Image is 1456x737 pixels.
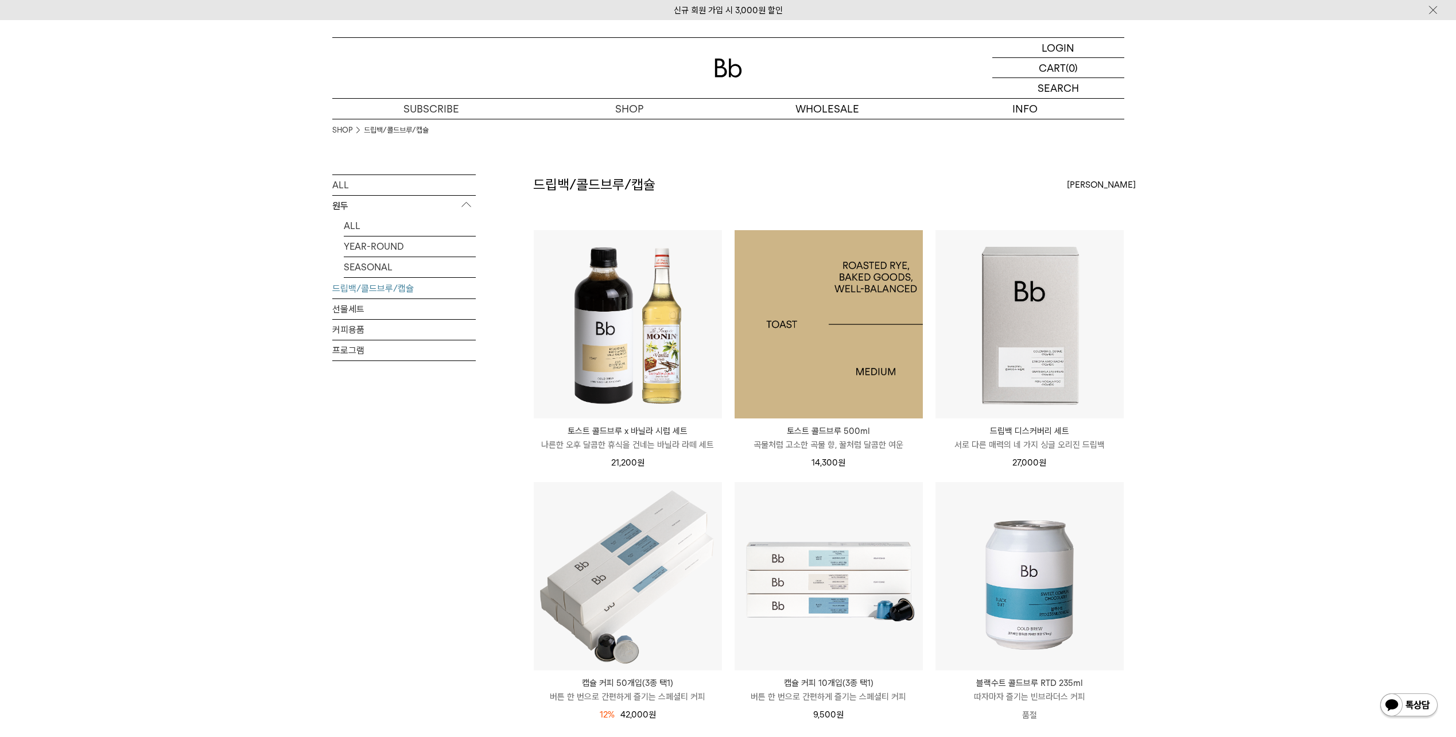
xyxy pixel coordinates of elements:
p: 캡슐 커피 10개입(3종 택1) [735,676,923,690]
a: LOGIN [992,38,1124,58]
p: 캡슐 커피 50개입(3종 택1) [534,676,722,690]
span: 9,500 [813,709,844,720]
a: SHOP [530,99,728,119]
p: 토스트 콜드브루 500ml [735,424,923,438]
p: INFO [926,99,1124,119]
a: 커피용품 [332,320,476,340]
a: SEASONAL [344,257,476,277]
a: ALL [332,175,476,195]
div: 12% [600,708,615,722]
p: 토스트 콜드브루 x 바닐라 시럽 세트 [534,424,722,438]
a: SUBSCRIBE [332,99,530,119]
a: 토스트 콜드브루 500ml [735,230,923,418]
span: 원 [1039,457,1046,468]
p: LOGIN [1042,38,1074,57]
p: 따자마자 즐기는 빈브라더스 커피 [935,690,1124,704]
p: (0) [1066,58,1078,77]
span: 42,000 [620,709,656,720]
img: 토스트 콜드브루 x 바닐라 시럽 세트 [534,230,722,418]
a: YEAR-ROUND [344,236,476,257]
p: 품절 [935,704,1124,727]
img: 로고 [715,59,742,77]
a: CART (0) [992,58,1124,78]
a: 블랙수트 콜드브루 RTD 235ml 따자마자 즐기는 빈브라더스 커피 [935,676,1124,704]
a: 캡슐 커피 50개입(3종 택1) 버튼 한 번으로 간편하게 즐기는 스페셜티 커피 [534,676,722,704]
p: WHOLESALE [728,99,926,119]
a: ALL [344,216,476,236]
p: 곡물처럼 고소한 곡물 향, 꿀처럼 달콤한 여운 [735,438,923,452]
span: 14,300 [812,457,845,468]
img: 카카오톡 채널 1:1 채팅 버튼 [1379,692,1439,720]
p: 버튼 한 번으로 간편하게 즐기는 스페셜티 커피 [534,690,722,704]
h2: 드립백/콜드브루/캡슐 [533,175,655,195]
img: 1000001201_add2_039.jpg [735,230,923,418]
span: [PERSON_NAME] [1067,178,1136,192]
a: 선물세트 [332,299,476,319]
a: 드립백/콜드브루/캡슐 [332,278,476,298]
p: 서로 다른 매력의 네 가지 싱글 오리진 드립백 [935,438,1124,452]
a: 토스트 콜드브루 500ml 곡물처럼 고소한 곡물 향, 꿀처럼 달콤한 여운 [735,424,923,452]
a: 드립백/콜드브루/캡슐 [364,125,429,136]
p: 나른한 오후 달콤한 휴식을 건네는 바닐라 라떼 세트 [534,438,722,452]
img: 캡슐 커피 50개입(3종 택1) [534,482,722,670]
span: 원 [836,709,844,720]
span: 원 [637,457,644,468]
p: 원두 [332,196,476,216]
span: 원 [649,709,656,720]
a: 신규 회원 가입 시 3,000원 할인 [674,5,783,15]
span: 27,000 [1012,457,1046,468]
p: SEARCH [1038,78,1079,98]
p: CART [1039,58,1066,77]
a: 프로그램 [332,340,476,360]
span: 원 [838,457,845,468]
img: 캡슐 커피 10개입(3종 택1) [735,482,923,670]
p: 블랙수트 콜드브루 RTD 235ml [935,676,1124,690]
p: 버튼 한 번으로 간편하게 즐기는 스페셜티 커피 [735,690,923,704]
a: 드립백 디스커버리 세트 서로 다른 매력의 네 가지 싱글 오리진 드립백 [935,424,1124,452]
a: 토스트 콜드브루 x 바닐라 시럽 세트 나른한 오후 달콤한 휴식을 건네는 바닐라 라떼 세트 [534,424,722,452]
a: SHOP [332,125,352,136]
img: 드립백 디스커버리 세트 [935,230,1124,418]
p: 드립백 디스커버리 세트 [935,424,1124,438]
span: 21,200 [611,457,644,468]
img: 블랙수트 콜드브루 RTD 235ml [935,482,1124,670]
a: 캡슐 커피 10개입(3종 택1) 버튼 한 번으로 간편하게 즐기는 스페셜티 커피 [735,676,923,704]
